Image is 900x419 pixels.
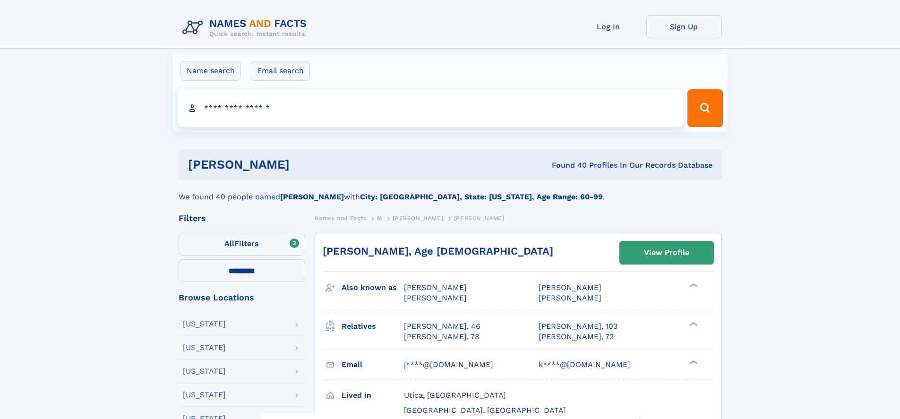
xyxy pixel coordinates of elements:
[179,15,315,41] img: Logo Names and Facts
[323,245,553,257] a: [PERSON_NAME], Age [DEMOGRAPHIC_DATA]
[393,212,443,224] a: [PERSON_NAME]
[404,283,467,292] span: [PERSON_NAME]
[404,406,566,415] span: [GEOGRAPHIC_DATA], [GEOGRAPHIC_DATA]
[342,357,404,373] h3: Email
[454,215,505,222] span: [PERSON_NAME]
[179,214,305,222] div: Filters
[404,321,480,332] a: [PERSON_NAME], 46
[571,15,646,38] a: Log In
[404,332,480,342] a: [PERSON_NAME], 78
[377,212,382,224] a: M
[179,293,305,302] div: Browse Locations
[183,320,226,328] div: [US_STATE]
[646,15,722,38] a: Sign Up
[224,239,234,248] span: All
[183,368,226,375] div: [US_STATE]
[251,61,310,81] label: Email search
[539,332,614,342] a: [PERSON_NAME], 72
[179,233,305,256] label: Filters
[393,215,443,222] span: [PERSON_NAME]
[178,89,684,127] input: search input
[539,283,601,292] span: [PERSON_NAME]
[188,159,421,171] h1: [PERSON_NAME]
[404,293,467,302] span: [PERSON_NAME]
[687,89,722,127] button: Search Button
[687,321,698,327] div: ❯
[179,180,722,203] div: We found 40 people named with .
[404,391,506,400] span: Utica, [GEOGRAPHIC_DATA]
[644,242,689,264] div: View Profile
[539,293,601,302] span: [PERSON_NAME]
[183,344,226,351] div: [US_STATE]
[280,192,344,201] b: [PERSON_NAME]
[360,192,603,201] b: City: [GEOGRAPHIC_DATA], State: [US_STATE], Age Range: 60-99
[315,212,367,224] a: Names and Facts
[342,387,404,403] h3: Lived in
[342,280,404,296] h3: Also known as
[342,318,404,334] h3: Relatives
[620,241,713,264] a: View Profile
[687,282,698,289] div: ❯
[420,160,712,171] div: Found 40 Profiles In Our Records Database
[687,359,698,365] div: ❯
[180,61,241,81] label: Name search
[183,391,226,399] div: [US_STATE]
[377,215,382,222] span: M
[539,321,617,332] a: [PERSON_NAME], 103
